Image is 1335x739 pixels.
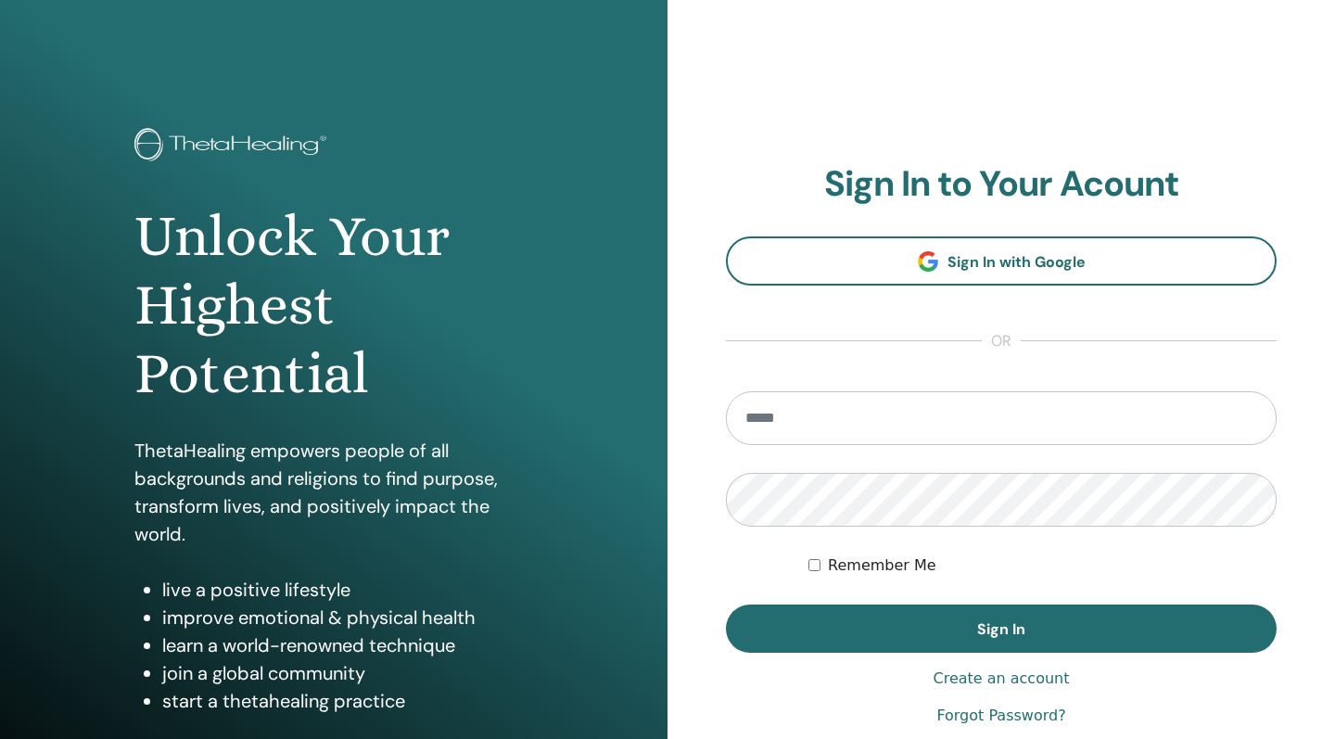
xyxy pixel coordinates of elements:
li: improve emotional & physical health [162,604,533,631]
a: Sign In with Google [726,236,1277,286]
span: Sign In with Google [947,252,1086,272]
h1: Unlock Your Highest Potential [134,202,533,409]
li: learn a world-renowned technique [162,631,533,659]
a: Create an account [933,668,1069,690]
span: or [982,330,1021,352]
div: Keep me authenticated indefinitely or until I manually logout [808,554,1277,577]
a: Forgot Password? [936,705,1065,727]
li: live a positive lifestyle [162,576,533,604]
button: Sign In [726,605,1277,653]
label: Remember Me [828,554,936,577]
span: Sign In [977,619,1025,639]
li: start a thetahealing practice [162,687,533,715]
li: join a global community [162,659,533,687]
h2: Sign In to Your Acount [726,163,1277,206]
p: ThetaHealing empowers people of all backgrounds and religions to find purpose, transform lives, a... [134,437,533,548]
